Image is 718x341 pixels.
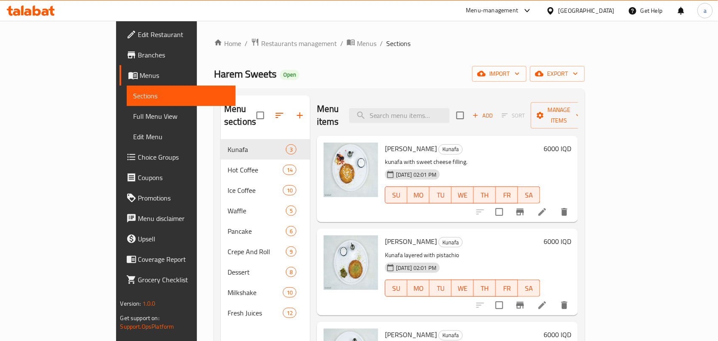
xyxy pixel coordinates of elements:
span: WE [455,282,470,295]
div: items [286,206,296,216]
div: Dessert8 [221,262,310,282]
span: Add [471,111,494,120]
a: Coverage Report [120,249,236,269]
p: kunafa with sweet cheese filling. [385,157,540,167]
span: 1.0.0 [142,298,156,309]
div: Pancake6 [221,221,310,241]
span: Version: [120,298,141,309]
div: Waffle [228,206,286,216]
span: SA [521,282,537,295]
span: SU [389,189,404,201]
a: Coupons [120,167,236,188]
span: Promotions [138,193,229,203]
nav: Menu sections [221,136,310,327]
img: Pistachio Kunafa [324,235,378,290]
span: [DATE] 02:01 PM [393,264,440,272]
span: Harem Sweets [214,64,276,83]
span: TH [477,189,493,201]
span: Fresh Juices [228,308,283,318]
span: Sort sections [269,105,290,126]
span: Select to update [490,296,508,314]
span: Pancake [228,226,286,236]
a: Edit menu item [537,300,547,310]
div: Ice Coffee [228,185,283,195]
div: Fresh Juices12 [221,303,310,323]
p: Kunafa layered with pistachio [385,250,540,261]
span: Restaurants management [261,38,337,49]
button: Branch-specific-item [510,295,530,315]
div: items [283,165,296,175]
div: Kunafa3 [221,139,310,160]
li: / [340,38,343,49]
button: MO [407,280,430,297]
div: Hot Coffee14 [221,160,310,180]
span: Choice Groups [138,152,229,162]
span: 10 [283,289,296,297]
span: a [704,6,707,15]
span: 6 [286,227,296,235]
a: Edit Menu [127,126,236,147]
div: Milkshake10 [221,282,310,303]
span: TH [477,282,493,295]
span: [PERSON_NAME] [385,235,437,248]
span: MO [411,282,426,295]
button: SU [385,280,407,297]
span: Edit Menu [134,132,229,142]
h6: 6000 IQD [544,235,571,247]
button: delete [554,295,575,315]
a: Support.OpsPlatform [120,321,174,332]
span: Menu disclaimer [138,213,229,224]
a: Sections [127,86,236,106]
span: Branches [138,50,229,60]
span: TU [433,282,448,295]
span: WE [455,189,470,201]
button: FR [496,186,518,203]
span: Upsell [138,234,229,244]
span: Dessert [228,267,286,277]
span: Select all sections [251,106,269,124]
span: 5 [286,207,296,215]
button: delete [554,202,575,222]
button: SA [518,186,540,203]
a: Restaurants management [251,38,337,49]
span: Kunafa [439,144,462,154]
div: items [283,308,296,318]
span: Coupons [138,172,229,183]
div: items [286,246,296,257]
span: Kunafa [439,330,462,340]
span: Sections [134,91,229,101]
div: Hot Coffee [228,165,283,175]
button: MO [407,186,430,203]
button: WE [452,186,474,203]
span: [DATE] 02:01 PM [393,171,440,179]
button: import [472,66,527,82]
button: TH [474,186,496,203]
button: Add section [290,105,310,126]
h6: 6000 IQD [544,329,571,341]
div: items [283,185,296,195]
button: WE [452,280,474,297]
button: Manage items [531,102,588,129]
span: Coverage Report [138,254,229,264]
button: SA [518,280,540,297]
a: Branches [120,45,236,65]
span: export [537,69,578,79]
input: search [349,108,450,123]
button: export [530,66,585,82]
span: FR [499,282,515,295]
a: Choice Groups [120,147,236,167]
button: Branch-specific-item [510,202,530,222]
button: TU [430,186,452,203]
div: items [286,144,296,155]
h2: Menu sections [224,103,256,128]
span: SA [521,189,537,201]
div: Open [280,70,299,80]
span: Select to update [490,203,508,221]
div: Kunafa [228,144,286,155]
span: Manage items [538,105,581,126]
span: [PERSON_NAME] [385,142,437,155]
span: Crepe And Roll [228,246,286,257]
